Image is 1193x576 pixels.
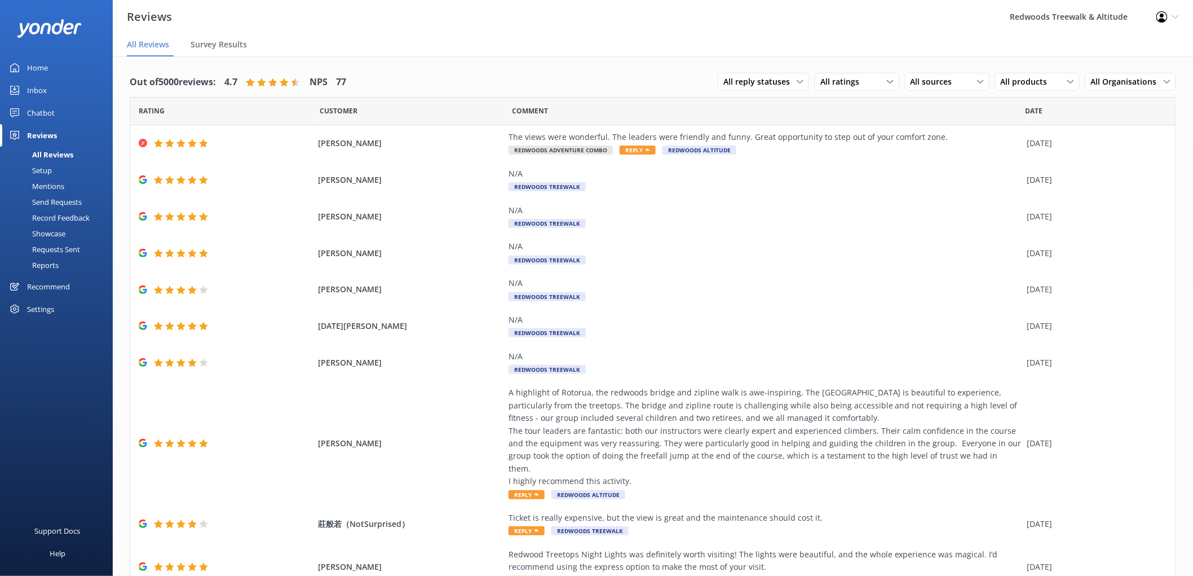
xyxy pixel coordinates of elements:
[7,257,113,273] a: Reports
[1027,518,1161,530] div: [DATE]
[7,210,90,226] div: Record Feedback
[27,275,70,298] div: Recommend
[1001,76,1054,88] span: All products
[318,518,503,530] span: 莊般若（NotSurprised）
[17,19,82,38] img: yonder-white-logo.png
[318,283,503,296] span: [PERSON_NAME]
[7,257,59,273] div: Reports
[7,241,113,257] a: Requests Sent
[509,386,1022,487] div: A highlight of Rotorua, the redwoods bridge and zipline walk is awe-inspiring. The [GEOGRAPHIC_DA...
[509,328,586,337] span: Redwoods Treewalk
[509,350,1022,363] div: N/A
[336,75,346,90] h4: 77
[7,162,52,178] div: Setup
[224,75,237,90] h4: 4.7
[27,79,47,102] div: Inbox
[318,437,503,450] span: [PERSON_NAME]
[509,548,1022,574] div: Redwood Treetops Night Lights was definitely worth visiting! The lights were beautiful, and the w...
[551,526,629,535] span: Redwoods Treewalk
[7,178,64,194] div: Mentions
[7,147,73,162] div: All Reviews
[1027,137,1161,150] div: [DATE]
[620,146,656,155] span: Reply
[27,298,54,320] div: Settings
[509,292,586,301] span: Redwoods Treewalk
[512,105,549,116] span: Question
[7,226,65,241] div: Showcase
[509,526,545,535] span: Reply
[7,178,113,194] a: Mentions
[318,174,503,186] span: [PERSON_NAME]
[509,131,1022,143] div: The views were wonderful. The leaders were friendly and funny. Great opportunity to step out of y...
[509,512,1022,524] div: Ticket is really expensive, but the view is great and the maintenance should cost it.
[1026,105,1043,116] span: Date
[1027,357,1161,369] div: [DATE]
[27,56,48,79] div: Home
[1027,437,1161,450] div: [DATE]
[27,102,55,124] div: Chatbot
[318,561,503,573] span: [PERSON_NAME]
[127,39,169,50] span: All Reviews
[35,520,81,542] div: Support Docs
[723,76,797,88] span: All reply statuses
[310,75,328,90] h4: NPS
[7,162,113,178] a: Setup
[509,490,545,499] span: Reply
[50,542,65,565] div: Help
[27,124,57,147] div: Reviews
[1027,561,1161,573] div: [DATE]
[7,194,82,210] div: Send Requests
[509,240,1022,253] div: N/A
[139,105,165,116] span: Date
[509,168,1022,180] div: N/A
[1027,210,1161,223] div: [DATE]
[509,365,586,374] span: Redwoods Treewalk
[509,277,1022,289] div: N/A
[509,219,586,228] span: Redwoods Treewalk
[320,105,357,116] span: Date
[509,204,1022,217] div: N/A
[551,490,625,499] span: Redwoods Altitude
[820,76,866,88] span: All ratings
[318,247,503,260] span: [PERSON_NAME]
[130,75,216,90] h4: Out of 5000 reviews:
[662,146,736,155] span: Redwoods Altitude
[509,146,613,155] span: Redwoods Adventure Combo
[509,314,1022,326] div: N/A
[1027,247,1161,260] div: [DATE]
[127,8,172,26] h3: Reviews
[318,320,503,332] span: [DATE][PERSON_NAME]
[1027,320,1161,332] div: [DATE]
[509,256,586,265] span: Redwoods Treewalk
[318,137,503,150] span: [PERSON_NAME]
[1091,76,1164,88] span: All Organisations
[7,226,113,241] a: Showcase
[911,76,959,88] span: All sources
[509,182,586,191] span: Redwoods Treewalk
[7,241,80,257] div: Requests Sent
[191,39,247,50] span: Survey Results
[1027,283,1161,296] div: [DATE]
[318,357,503,369] span: [PERSON_NAME]
[1027,174,1161,186] div: [DATE]
[318,210,503,223] span: [PERSON_NAME]
[7,147,113,162] a: All Reviews
[7,194,113,210] a: Send Requests
[7,210,113,226] a: Record Feedback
